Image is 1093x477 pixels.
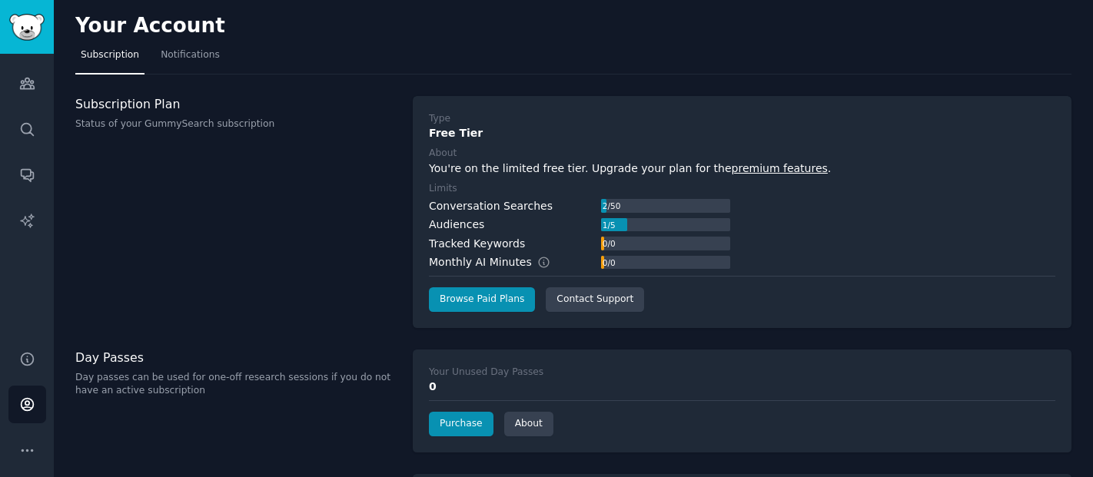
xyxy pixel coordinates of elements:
a: premium features [732,162,828,174]
a: Purchase [429,412,493,436]
div: Tracked Keywords [429,236,525,252]
span: Subscription [81,48,139,62]
h2: Your Account [75,14,225,38]
h3: Subscription Plan [75,96,397,112]
a: Subscription [75,43,145,75]
div: Your Unused Day Passes [429,366,543,379]
a: About [504,412,553,436]
div: 0 / 0 [601,256,616,270]
h3: Day Passes [75,349,397,366]
div: 1 / 5 [601,218,616,232]
div: Monthly AI Minutes [429,254,566,270]
div: About [429,147,457,161]
span: Notifications [161,48,220,62]
div: Type [429,112,450,126]
div: Limits [429,182,457,196]
div: Conversation Searches [429,198,553,214]
a: Browse Paid Plans [429,287,535,312]
p: Day passes can be used for one-off research sessions if you do not have an active subscription [75,371,397,398]
a: Notifications [155,43,225,75]
div: Audiences [429,217,484,233]
div: 0 / 0 [601,237,616,250]
div: Free Tier [429,125,1055,141]
div: You're on the limited free tier. Upgrade your plan for the . [429,161,1055,177]
p: Status of your GummySearch subscription [75,118,397,131]
a: Contact Support [546,287,644,312]
div: 2 / 50 [601,199,622,213]
img: GummySearch logo [9,14,45,41]
div: 0 [429,379,1055,395]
